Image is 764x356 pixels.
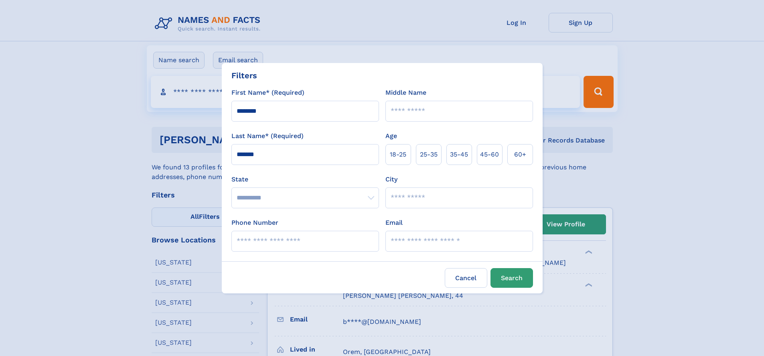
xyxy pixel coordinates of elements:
[480,150,499,159] span: 45‑60
[385,88,426,98] label: Middle Name
[445,268,487,288] label: Cancel
[385,175,397,184] label: City
[490,268,533,288] button: Search
[231,218,278,228] label: Phone Number
[390,150,406,159] span: 18‑25
[420,150,438,159] span: 25‑35
[514,150,526,159] span: 60+
[231,175,379,184] label: State
[231,131,304,141] label: Last Name* (Required)
[231,69,257,81] div: Filters
[385,218,403,228] label: Email
[385,131,397,141] label: Age
[231,88,304,98] label: First Name* (Required)
[450,150,468,159] span: 35‑45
